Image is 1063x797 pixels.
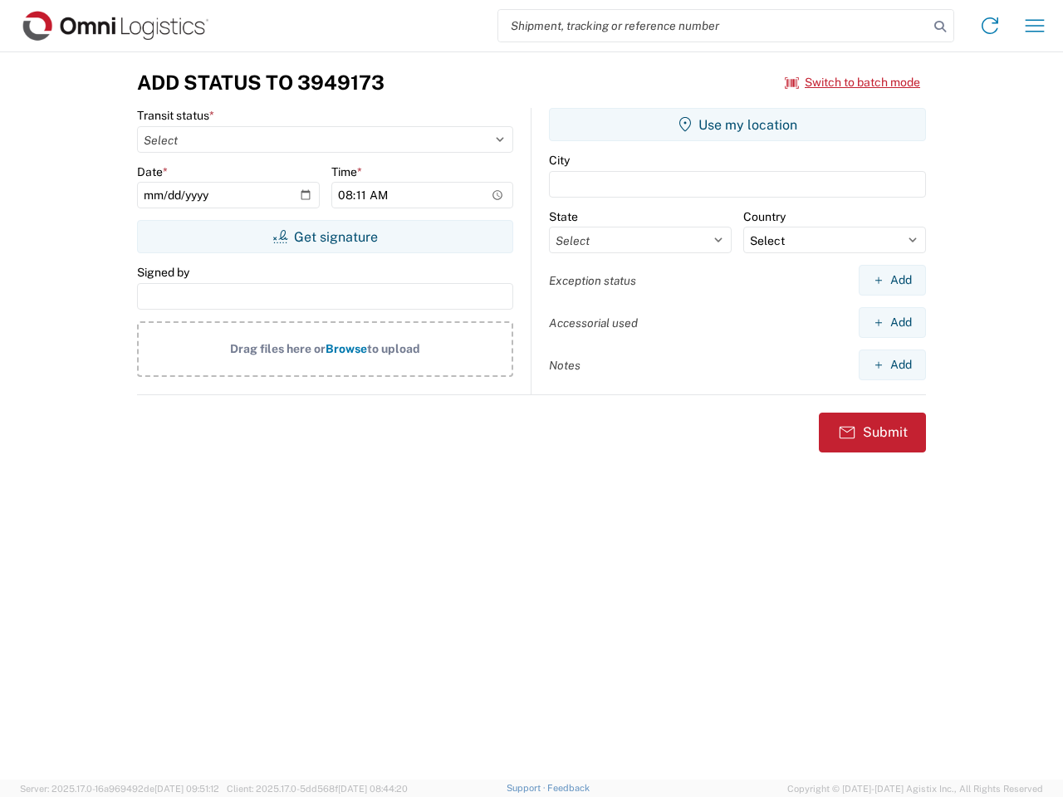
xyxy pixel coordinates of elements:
[137,71,385,95] h3: Add Status to 3949173
[507,783,548,793] a: Support
[137,220,513,253] button: Get signature
[859,307,926,338] button: Add
[338,784,408,794] span: [DATE] 08:44:20
[227,784,408,794] span: Client: 2025.17.0-5dd568f
[743,209,786,224] label: Country
[547,783,590,793] a: Feedback
[20,784,219,794] span: Server: 2025.17.0-16a969492de
[819,413,926,452] button: Submit
[230,342,326,355] span: Drag files here or
[137,164,168,179] label: Date
[859,265,926,296] button: Add
[787,781,1043,796] span: Copyright © [DATE]-[DATE] Agistix Inc., All Rights Reserved
[549,273,636,288] label: Exception status
[137,108,214,123] label: Transit status
[785,69,920,96] button: Switch to batch mode
[331,164,362,179] label: Time
[154,784,219,794] span: [DATE] 09:51:12
[137,265,189,280] label: Signed by
[549,153,570,168] label: City
[859,350,926,380] button: Add
[326,342,367,355] span: Browse
[549,358,580,373] label: Notes
[549,315,638,330] label: Accessorial used
[549,209,578,224] label: State
[498,10,928,42] input: Shipment, tracking or reference number
[549,108,926,141] button: Use my location
[367,342,420,355] span: to upload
